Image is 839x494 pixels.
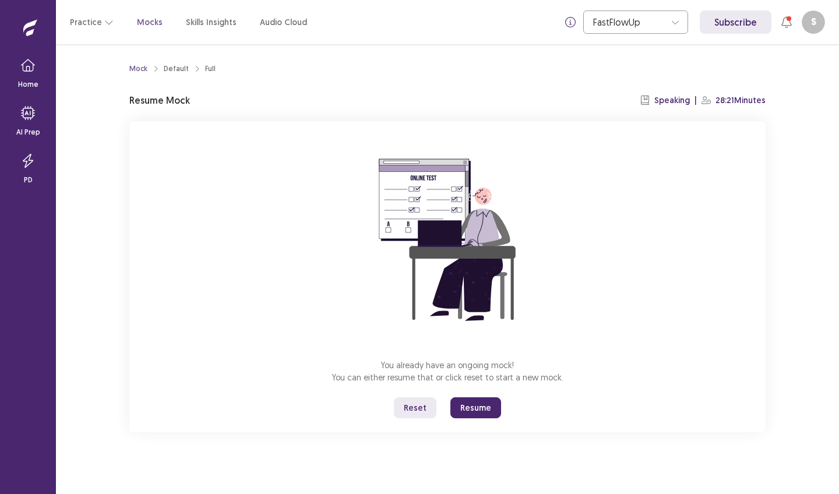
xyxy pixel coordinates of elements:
[205,63,216,74] div: Full
[593,11,665,33] div: FastFlowUp
[560,12,581,33] button: info
[18,79,38,90] p: Home
[129,63,147,74] a: Mock
[70,12,114,33] button: Practice
[16,127,40,137] p: AI Prep
[186,16,237,29] a: Skills Insights
[700,10,771,34] a: Subscribe
[394,397,436,418] button: Reset
[129,63,216,74] nav: breadcrumb
[654,94,690,107] p: Speaking
[137,16,163,29] a: Mocks
[260,16,307,29] a: Audio Cloud
[332,359,563,383] p: You already have an ongoing mock! You can either resume that or click reset to start a new mock.
[129,93,190,107] p: Resume Mock
[695,94,697,107] p: |
[343,135,552,345] img: attend-mock
[164,63,189,74] div: Default
[450,397,501,418] button: Resume
[24,175,33,185] p: PD
[715,94,766,107] p: 28:21 Minutes
[802,10,825,34] button: S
